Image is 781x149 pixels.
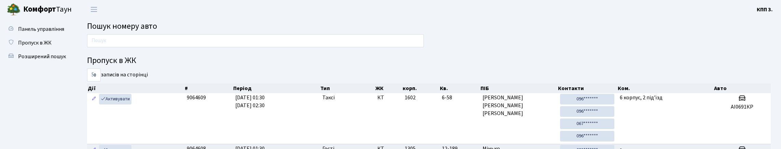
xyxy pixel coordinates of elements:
[320,84,375,93] th: Тип
[7,3,20,16] img: logo.png
[439,84,480,93] th: Кв.
[99,94,131,104] a: Активувати
[3,50,72,63] a: Розширений пошук
[23,4,56,15] b: Комфорт
[18,39,52,47] span: Пропуск в ЖК
[87,20,157,32] span: Пошук номеру авто
[87,56,771,66] h4: Пропуск в ЖК
[23,4,72,15] span: Таун
[483,94,555,117] span: [PERSON_NAME] [PERSON_NAME] [PERSON_NAME]
[184,84,233,93] th: #
[3,22,72,36] a: Панель управління
[18,53,66,60] span: Розширений пошук
[3,36,72,50] a: Пропуск в ЖК
[18,25,64,33] span: Панель управління
[757,5,773,14] a: КПП 3.
[557,84,617,93] th: Контакти
[85,4,102,15] button: Переключити навігацію
[233,84,320,93] th: Період
[377,94,399,102] span: КТ
[402,84,439,93] th: корп.
[87,69,148,82] label: записів на сторінці
[480,84,557,93] th: ПІБ
[405,94,416,101] span: 1602
[713,84,771,93] th: Авто
[617,84,713,93] th: Ком.
[375,84,402,93] th: ЖК
[757,6,773,13] b: КПП 3.
[87,84,184,93] th: Дії
[442,94,477,102] span: 6-58
[235,94,265,109] span: [DATE] 01:30 [DATE] 02:30
[187,94,206,101] span: 9064609
[87,69,101,82] select: записів на сторінці
[87,34,424,47] input: Пошук
[620,94,663,101] span: 6 корпус, 2 під'їзд
[716,104,768,110] h5: АІ0691КР
[90,94,98,104] a: Редагувати
[322,94,335,102] span: Таксі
